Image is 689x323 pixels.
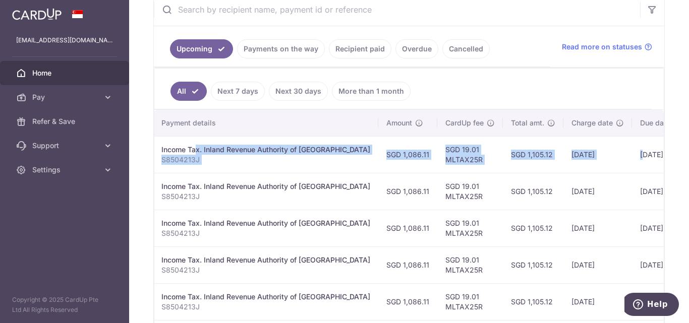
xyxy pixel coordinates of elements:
[437,173,503,210] td: SGD 19.01 MLTAX25R
[32,141,99,151] span: Support
[563,173,632,210] td: [DATE]
[563,210,632,246] td: [DATE]
[161,255,370,265] div: Income Tax. Inland Revenue Authority of [GEOGRAPHIC_DATA]
[378,173,437,210] td: SGD 1,086.11
[503,246,563,283] td: SGD 1,105.12
[12,8,62,20] img: CardUp
[437,246,503,283] td: SGD 19.01 MLTAX25R
[563,283,632,320] td: [DATE]
[32,165,99,175] span: Settings
[161,302,370,312] p: S8504213J
[16,35,113,45] p: [EMAIL_ADDRESS][DOMAIN_NAME]
[161,145,370,155] div: Income Tax. Inland Revenue Authority of [GEOGRAPHIC_DATA]
[32,68,99,78] span: Home
[503,283,563,320] td: SGD 1,105.12
[378,283,437,320] td: SGD 1,086.11
[32,92,99,102] span: Pay
[332,82,411,101] a: More than 1 month
[442,39,490,58] a: Cancelled
[161,228,370,238] p: S8504213J
[32,116,99,126] span: Refer & Save
[563,136,632,173] td: [DATE]
[445,118,484,128] span: CardUp fee
[161,181,370,191] div: Income Tax. Inland Revenue Authority of [GEOGRAPHIC_DATA]
[386,118,412,128] span: Amount
[503,173,563,210] td: SGD 1,105.12
[503,210,563,246] td: SGD 1,105.12
[562,42,652,52] a: Read more on statuses
[378,246,437,283] td: SGD 1,086.11
[437,283,503,320] td: SGD 19.01 MLTAX25R
[161,265,370,275] p: S8504213J
[624,293,679,318] iframe: Opens a widget where you can find more information
[237,39,325,58] a: Payments on the way
[640,118,670,128] span: Due date
[153,110,378,136] th: Payment details
[437,210,503,246] td: SGD 19.01 MLTAX25R
[161,191,370,202] p: S8504213J
[329,39,391,58] a: Recipient paid
[211,82,265,101] a: Next 7 days
[571,118,613,128] span: Charge date
[395,39,438,58] a: Overdue
[503,136,563,173] td: SGD 1,105.12
[563,246,632,283] td: [DATE]
[170,39,233,58] a: Upcoming
[161,218,370,228] div: Income Tax. Inland Revenue Authority of [GEOGRAPHIC_DATA]
[170,82,207,101] a: All
[437,136,503,173] td: SGD 19.01 MLTAX25R
[161,155,370,165] p: S8504213J
[378,136,437,173] td: SGD 1,086.11
[161,292,370,302] div: Income Tax. Inland Revenue Authority of [GEOGRAPHIC_DATA]
[269,82,328,101] a: Next 30 days
[562,42,642,52] span: Read more on statuses
[378,210,437,246] td: SGD 1,086.11
[511,118,544,128] span: Total amt.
